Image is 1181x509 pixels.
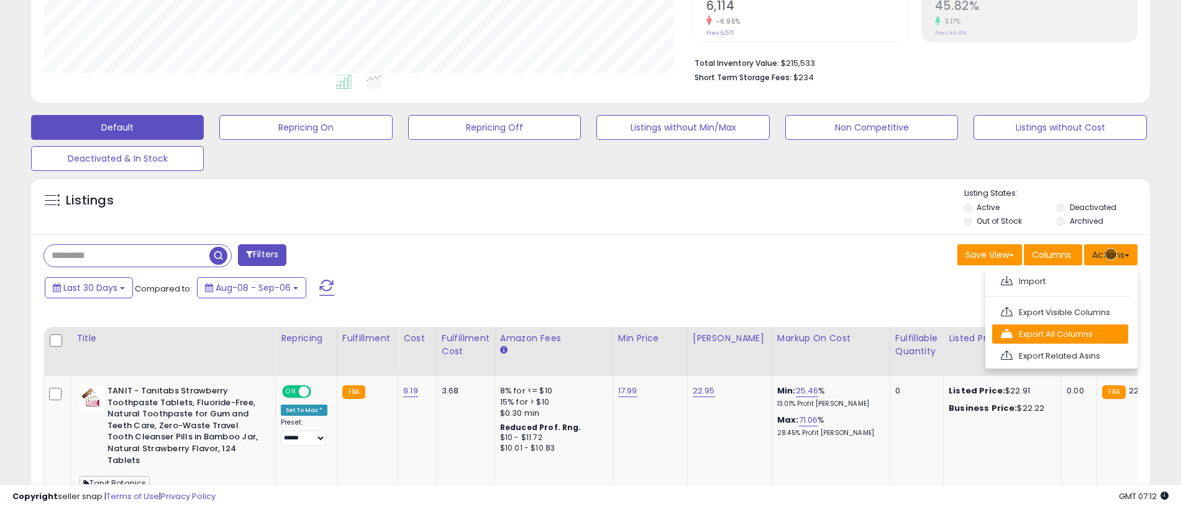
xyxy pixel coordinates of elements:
[442,385,485,397] div: 3.68
[45,277,133,298] button: Last 30 Days
[216,282,291,294] span: Aug-08 - Sep-06
[949,385,1005,397] b: Listed Price:
[693,385,715,397] a: 22.95
[618,332,682,345] div: Min Price
[777,385,796,397] b: Min:
[596,115,769,140] button: Listings without Min/Max
[281,418,327,446] div: Preset:
[941,17,961,26] small: 3.17%
[949,403,1052,414] div: $22.22
[935,29,967,37] small: Prev: 44.41%
[31,146,204,171] button: Deactivated & In Stock
[949,332,1056,345] div: Listed Price
[949,385,1052,397] div: $22.91
[500,397,603,408] div: 15% for > $10
[403,385,418,397] a: 9.19
[1129,385,1151,397] span: 22.95
[693,332,767,345] div: [PERSON_NAME]
[793,71,814,83] span: $234
[1032,249,1071,261] span: Columns
[895,385,934,397] div: 0
[695,72,791,83] b: Short Term Storage Fees:
[12,490,58,502] strong: Copyright
[777,415,880,438] div: %
[281,332,332,345] div: Repricing
[500,408,603,419] div: $0.30 min
[777,332,885,345] div: Markup on Cost
[12,491,216,503] div: seller snap | |
[500,443,603,454] div: $10.01 - $10.83
[161,490,216,502] a: Privacy Policy
[106,490,159,502] a: Terms of Use
[442,332,490,358] div: Fulfillment Cost
[1119,490,1169,502] span: 2025-10-7 07:12 GMT
[1102,385,1125,399] small: FBA
[107,385,258,469] b: TANIT - Tanitabs Strawberry Toothpaste Tablets, Fluoride-Free, Natural Toothpaste for Gum and Tee...
[309,387,329,397] span: OFF
[63,282,117,294] span: Last 30 Days
[777,414,799,426] b: Max:
[500,422,581,433] b: Reduced Prof. Rng.
[1067,385,1087,397] div: 0.00
[197,277,306,298] button: Aug-08 - Sep-06
[992,346,1128,365] a: Export Related Asins
[76,332,270,345] div: Title
[1070,202,1116,213] label: Deactivated
[1084,244,1138,265] button: Actions
[992,324,1128,344] a: Export All Columns
[712,17,741,26] small: -6.95%
[772,327,890,376] th: The percentage added to the cost of goods (COGS) that forms the calculator for Min & Max prices.
[777,385,880,408] div: %
[408,115,581,140] button: Repricing Off
[618,385,637,397] a: 17.99
[500,385,603,397] div: 8% for <= $10
[500,345,508,356] small: Amazon Fees.
[964,188,1150,199] p: Listing States:
[281,405,327,416] div: Set To Max *
[949,402,1017,414] b: Business Price:
[695,58,779,68] b: Total Inventory Value:
[799,414,818,426] a: 71.06
[403,332,431,345] div: Cost
[283,387,299,397] span: ON
[992,303,1128,322] a: Export Visible Columns
[706,29,734,37] small: Prev: 6,571
[342,332,393,345] div: Fulfillment
[977,216,1022,226] label: Out of Stock
[992,272,1128,291] a: Import
[66,192,114,209] h5: Listings
[500,433,603,443] div: $10 - $11.72
[80,385,104,410] img: 41ALLwnPU8L._SL40_.jpg
[895,332,938,358] div: Fulfillable Quantity
[500,332,608,345] div: Amazon Fees
[777,400,880,408] p: 13.01% Profit [PERSON_NAME]
[31,115,204,140] button: Default
[238,244,286,266] button: Filters
[777,429,880,438] p: 28.45% Profit [PERSON_NAME]
[957,244,1022,265] button: Save View
[974,115,1146,140] button: Listings without Cost
[1024,244,1082,265] button: Columns
[135,283,192,295] span: Compared to:
[785,115,958,140] button: Non Competitive
[1070,216,1103,226] label: Archived
[796,385,819,397] a: 25.46
[342,385,365,399] small: FBA
[977,202,1000,213] label: Active
[695,55,1128,70] li: $215,533
[219,115,392,140] button: Repricing On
